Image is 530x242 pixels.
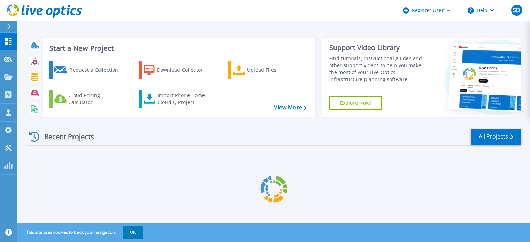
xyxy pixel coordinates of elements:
[49,45,306,52] h3: Start a New Project
[123,226,143,239] button: OK
[274,104,306,111] a: View More
[19,226,143,239] span: This site uses cookies to track your navigation.
[27,128,103,145] div: Recent Projects
[68,92,124,106] div: Cloud Pricing Calculator
[49,61,127,79] a: Request a Collection
[228,61,306,79] a: Upload Files
[157,63,213,77] div: Download Collector
[69,63,125,77] div: Request a Collection
[247,63,303,77] div: Upload Files
[471,129,521,145] a: All Projects
[329,43,429,52] div: Support Video Library
[158,92,212,106] div: Import Phone Home CloudIQ Project
[49,90,127,108] a: Cloud Pricing Calculator
[329,55,429,83] div: Find tutorials, instructional guides and other support videos to help you make the most of your L...
[139,61,216,79] a: Download Collector
[513,7,520,13] span: SD
[329,96,382,110] a: Explore Now!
